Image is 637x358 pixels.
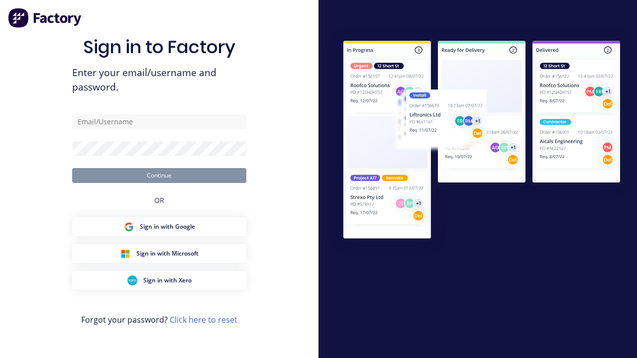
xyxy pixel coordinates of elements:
span: Enter your email/username and password. [72,66,246,94]
button: Google Sign inSign in with Google [72,217,246,236]
img: Factory [8,8,83,28]
img: Xero Sign in [127,275,137,285]
button: Continue [72,168,246,183]
span: Sign in with Xero [143,276,192,285]
input: Email/Username [72,114,246,129]
div: OR [154,183,164,217]
button: Microsoft Sign inSign in with Microsoft [72,244,246,263]
button: Xero Sign inSign in with Xero [72,271,246,290]
a: Click here to reset [170,314,237,325]
span: Sign in with Google [140,222,195,231]
img: Microsoft Sign in [120,249,130,259]
img: Google Sign in [124,222,134,232]
span: Sign in with Microsoft [136,249,199,258]
h1: Sign in to Factory [83,36,235,58]
span: Forgot your password? [81,314,237,326]
img: Sign in [326,25,637,257]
